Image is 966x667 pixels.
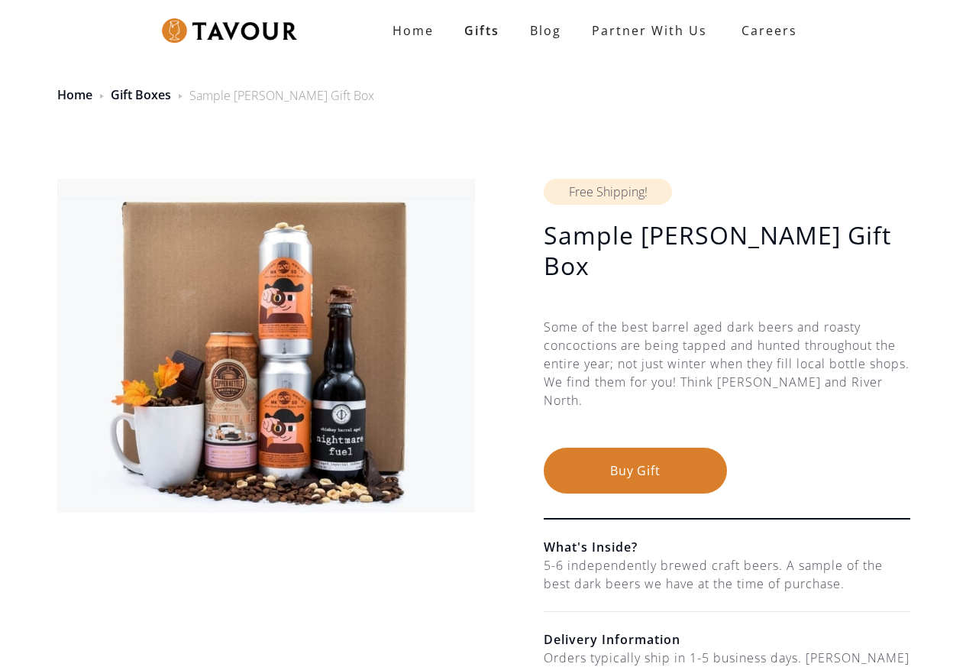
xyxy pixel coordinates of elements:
strong: Home [393,22,434,39]
a: Home [57,86,92,103]
a: Gift Boxes [111,86,171,103]
h6: Delivery Information [544,630,910,649]
strong: Careers [741,15,797,46]
a: Blog [515,15,577,46]
div: Free Shipping! [544,179,672,205]
h1: Sample [PERSON_NAME] Gift Box [544,220,910,281]
a: Home [377,15,449,46]
a: Careers [722,9,809,52]
div: Sample [PERSON_NAME] Gift Box [189,86,374,105]
button: Buy Gift [544,448,727,494]
div: 5-6 independently brewed craft beers. A sample of the best dark beers we have at the time of purc... [544,556,910,593]
div: Some of the best barrel aged dark beers and roasty concoctions are being tapped and hunted throug... [544,318,910,448]
a: Gifts [449,15,515,46]
a: partner with us [577,15,722,46]
h6: What's Inside? [544,538,910,556]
